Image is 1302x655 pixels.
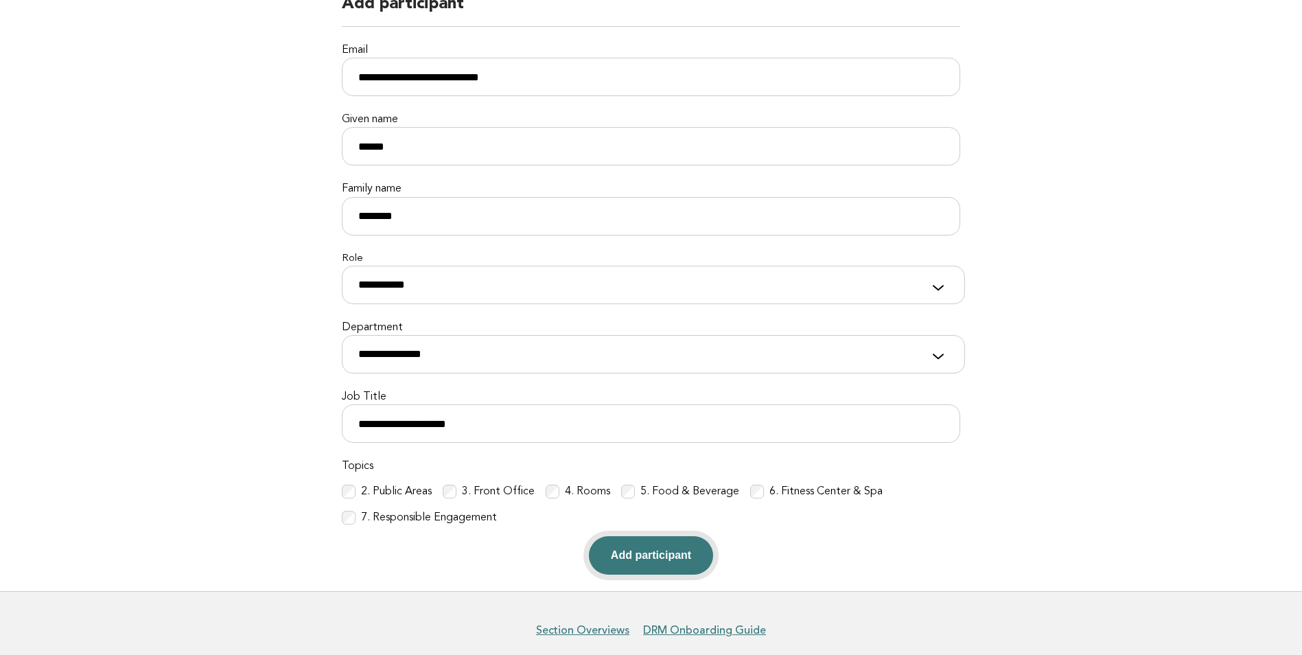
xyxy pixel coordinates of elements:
label: 3. Front Office [462,485,535,499]
label: Role [342,252,960,266]
a: Section Overviews [536,623,629,637]
label: 4. Rooms [565,485,610,499]
label: Topics [342,459,960,474]
label: Department [342,321,960,335]
label: Email [342,43,960,58]
label: 7. Responsible Engagement [361,511,497,525]
label: 6. Fitness Center & Spa [769,485,883,499]
label: Given name [342,113,960,127]
label: 2. Public Areas [361,485,432,499]
a: DRM Onboarding Guide [643,623,766,637]
label: Family name [342,182,960,196]
label: Job Title [342,390,960,404]
label: 5. Food & Beverage [640,485,739,499]
button: Add participant [589,536,713,575]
